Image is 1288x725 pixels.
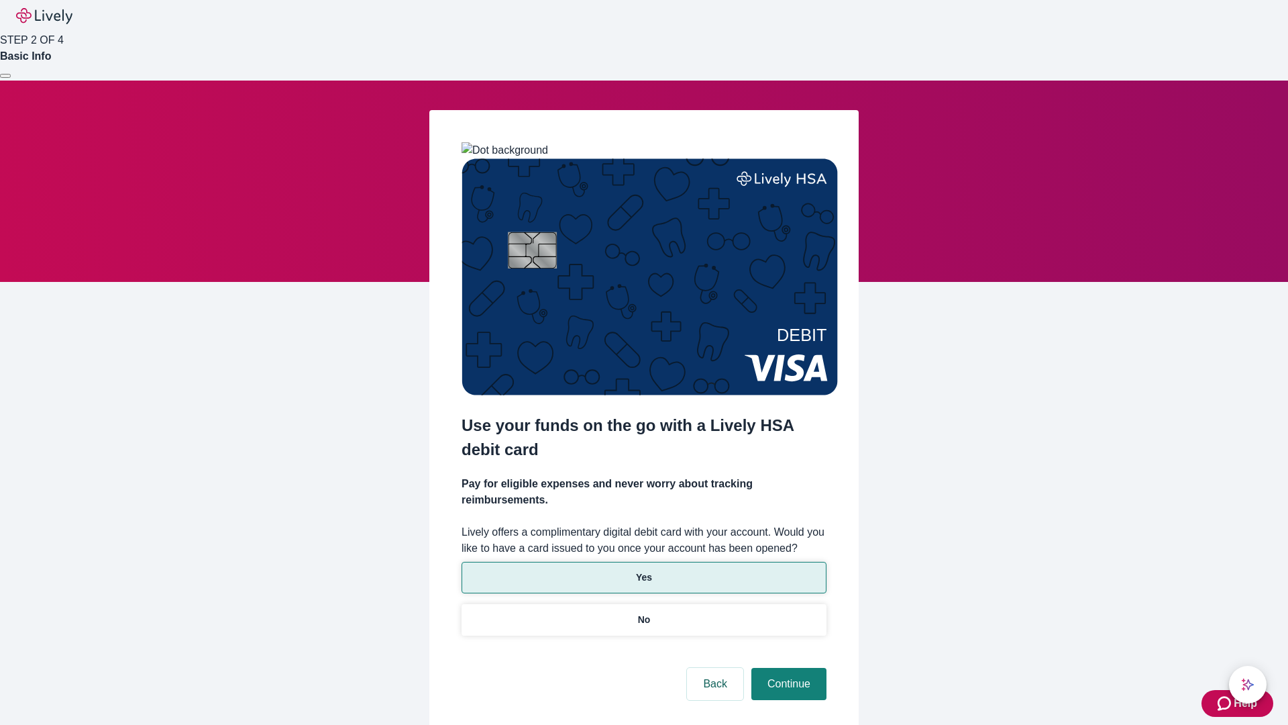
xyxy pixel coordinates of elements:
[462,414,826,462] h2: Use your funds on the go with a Lively HSA debit card
[1218,695,1234,712] svg: Zendesk support icon
[462,524,826,557] label: Lively offers a complimentary digital debit card with your account. Would you like to have a card...
[1234,695,1257,712] span: Help
[462,142,548,158] img: Dot background
[1241,678,1254,691] svg: Lively AI Assistant
[1201,690,1273,717] button: Zendesk support iconHelp
[751,668,826,700] button: Continue
[462,476,826,508] h4: Pay for eligible expenses and never worry about tracking reimbursements.
[636,571,652,585] p: Yes
[1229,666,1267,704] button: chat
[462,562,826,593] button: Yes
[16,8,72,24] img: Lively
[687,668,743,700] button: Back
[462,158,838,395] img: Debit card
[462,604,826,636] button: No
[638,613,651,627] p: No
